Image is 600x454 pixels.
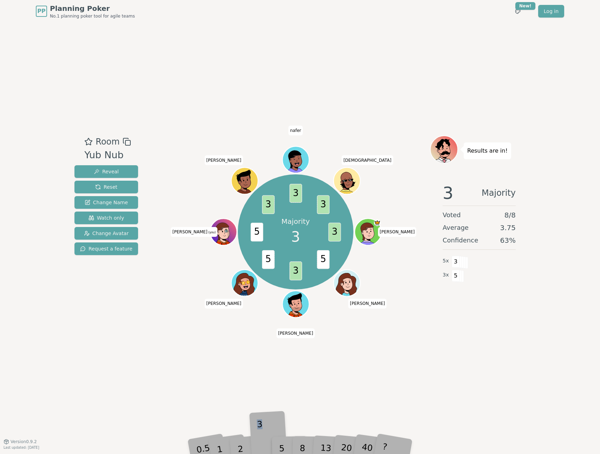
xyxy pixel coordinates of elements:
span: Click to change your name [378,227,417,237]
span: Average [443,223,469,233]
span: Change Avatar [84,230,129,237]
div: New! [515,2,535,10]
span: 3 [289,184,302,203]
button: Change Avatar [74,227,138,240]
span: Click to change your name [171,227,217,237]
span: Click to change your name [276,328,315,338]
span: Reset [95,183,117,191]
span: Majority [482,185,516,201]
span: Voted [443,210,461,220]
span: 63 % [500,235,516,245]
span: Change Name [85,199,128,206]
button: Reset [74,181,138,193]
button: Request a feature [74,242,138,255]
span: 3 [452,256,460,268]
button: Reveal [74,165,138,178]
button: New! [511,5,524,18]
span: 3.75 [500,223,516,233]
button: Add as favourite [84,135,93,148]
p: Results are in! [467,146,508,156]
span: Last updated: [DATE] [4,446,39,449]
span: PP [37,7,45,15]
span: (you) [208,231,216,234]
button: Watch only [74,212,138,224]
button: Version0.9.2 [4,439,37,445]
span: 3 [317,195,330,214]
span: 5 x [443,257,449,265]
span: Planning Poker [50,4,135,13]
span: Jon is the host [374,219,380,226]
p: Majority [281,216,310,226]
span: Confidence [443,235,478,245]
span: Click to change your name [204,155,243,165]
span: No.1 planning poker tool for agile teams [50,13,135,19]
span: 3 [291,226,300,247]
span: Click to change your name [342,155,393,165]
span: 5 [452,270,460,282]
span: 5 [250,222,263,241]
span: 3 [443,185,454,201]
span: 3 x [443,271,449,279]
span: Click to change your name [204,299,243,309]
button: Click to change your avatar [211,219,236,244]
span: Request a feature [80,245,132,252]
span: Click to change your name [288,126,303,135]
span: Click to change your name [348,299,387,309]
span: Room [96,135,119,148]
span: Version 0.9.2 [11,439,37,445]
a: PPPlanning PokerNo.1 planning poker tool for agile teams [36,4,135,19]
span: 3 [262,195,274,214]
button: Change Name [74,196,138,209]
span: 8 / 8 [504,210,516,220]
span: 5 [317,250,330,269]
span: 3 [328,222,341,241]
span: 3 [289,261,302,280]
span: Watch only [89,214,124,221]
span: 5 [262,250,274,269]
a: Log in [538,5,564,18]
div: Yub Nub [84,148,131,162]
span: Reveal [94,168,119,175]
